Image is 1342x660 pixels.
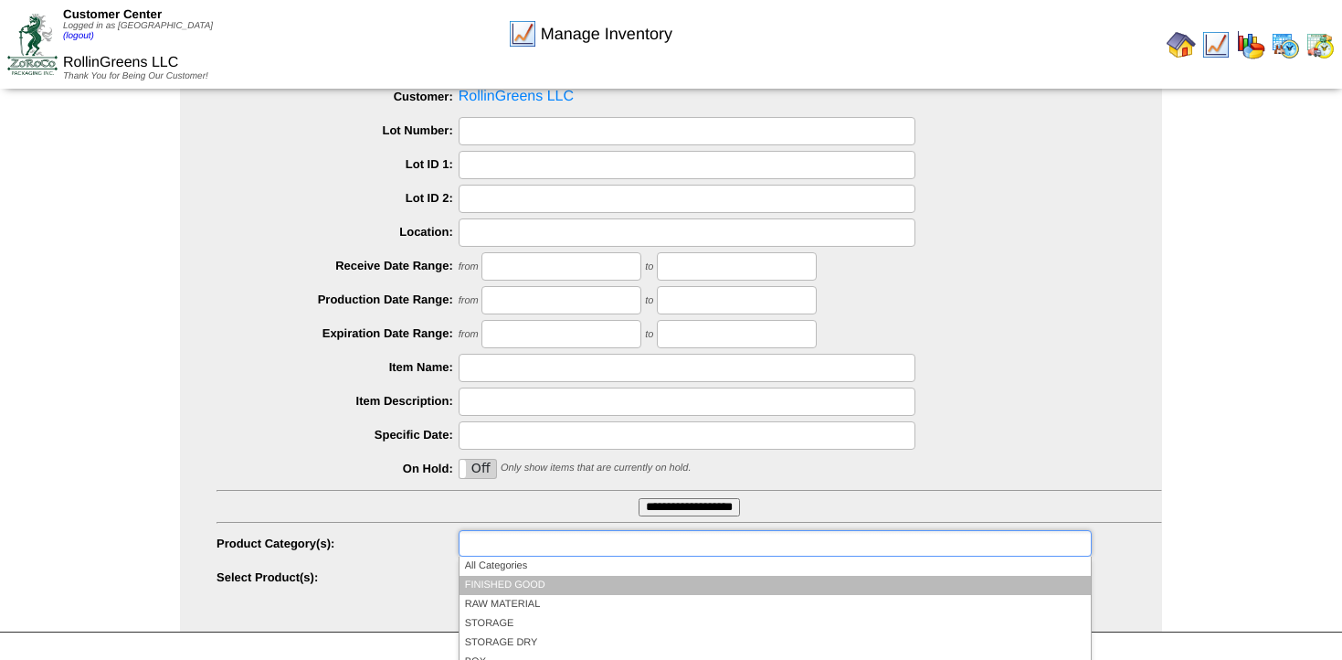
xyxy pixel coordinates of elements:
li: STORAGE DRY [460,633,1091,653]
label: Lot ID 2: [217,191,459,205]
label: Specific Date: [217,428,459,442]
li: STORAGE [460,614,1091,633]
li: All Categories [460,557,1091,576]
label: Item Name: [217,360,459,374]
label: Off [460,460,497,478]
label: On Hold: [217,462,459,475]
label: Customer: [217,90,459,103]
span: Logged in as [GEOGRAPHIC_DATA] [63,21,213,41]
span: RollinGreens LLC [63,55,178,70]
label: Lot Number: [217,123,459,137]
img: line_graph.gif [508,19,537,48]
span: to [645,329,653,340]
li: FINISHED GOOD [460,576,1091,595]
span: to [645,261,653,272]
span: from [459,261,479,272]
label: Receive Date Range: [217,259,459,272]
label: Lot ID 1: [217,157,459,171]
img: calendarinout.gif [1305,30,1335,59]
img: home.gif [1167,30,1196,59]
a: (logout) [63,31,94,41]
span: Manage Inventory [541,25,672,44]
span: from [459,295,479,306]
img: graph.gif [1236,30,1265,59]
span: from [459,329,479,340]
span: Customer Center [63,7,162,21]
span: Only show items that are currently on hold. [501,463,691,474]
img: calendarprod.gif [1271,30,1300,59]
img: ZoRoCo_Logo(Green%26Foil)%20jpg.webp [7,14,58,75]
span: to [645,295,653,306]
label: Select Product(s): [217,570,459,584]
img: line_graph.gif [1201,30,1231,59]
label: Expiration Date Range: [217,326,459,340]
label: Location: [217,225,459,239]
label: Product Category(s): [217,537,459,550]
div: OnOff [459,459,498,479]
label: Production Date Range: [217,293,459,306]
span: Thank You for Being Our Customer! [63,71,208,81]
li: RAW MATERIAL [460,595,1091,614]
label: Item Description: [217,394,459,408]
span: RollinGreens LLC [217,83,1162,111]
